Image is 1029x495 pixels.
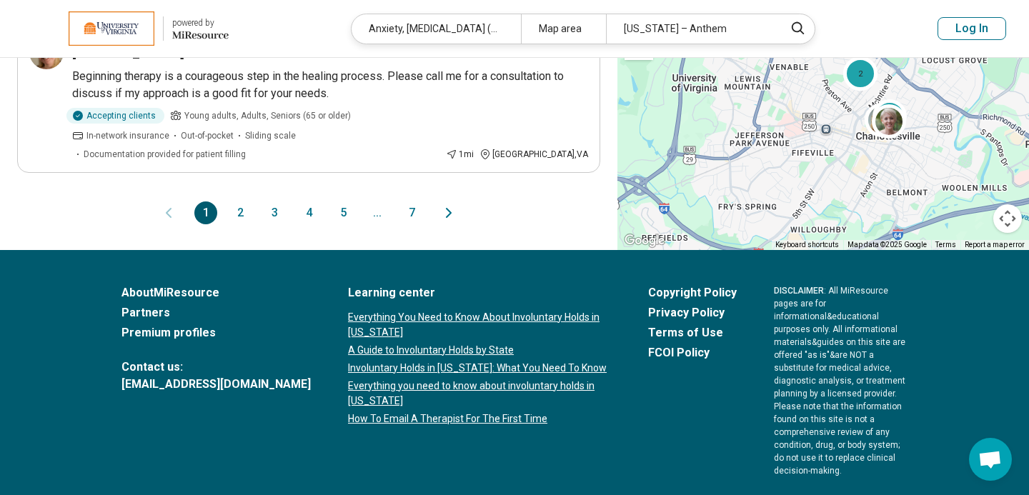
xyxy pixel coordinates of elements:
img: Google [621,231,668,250]
p: Beginning therapy is a courageous step in the healing process. Please call me for a consultation ... [72,68,588,102]
div: powered by [172,16,229,29]
span: Contact us: [121,359,311,376]
a: Terms (opens in new tab) [935,241,956,249]
a: Privacy Policy [648,304,737,321]
span: In-network insurance [86,129,169,142]
a: AboutMiResource [121,284,311,301]
button: 1 [194,201,217,224]
div: [GEOGRAPHIC_DATA] , VA [479,148,588,161]
div: [US_STATE] – Anthem [606,14,775,44]
button: 5 [332,201,354,224]
a: Learning center [348,284,611,301]
button: Previous page [160,201,177,224]
a: Open this area in Google Maps (opens a new window) [621,231,668,250]
div: Open chat [969,438,1012,481]
span: Documentation provided for patient filling [84,148,246,161]
a: Copyright Policy [648,284,737,301]
button: Keyboard shortcuts [775,240,839,250]
div: 1 mi [446,148,474,161]
div: Accepting clients [66,108,164,124]
button: Log In [938,17,1006,40]
span: Sliding scale [245,129,296,142]
button: 2 [229,201,252,224]
a: A Guide to Involuntary Holds by State [348,343,611,358]
img: University of Virginia [69,11,154,46]
a: Report a map error [965,241,1025,249]
div: 2 [843,56,878,90]
button: 7 [400,201,423,224]
div: Map area [521,14,606,44]
p: : All MiResource pages are for informational & educational purposes only. All informational mater... [774,284,908,477]
button: Map camera controls [993,204,1022,233]
div: Anxiety, [MEDICAL_DATA] (OCD) [352,14,521,44]
a: [EMAIL_ADDRESS][DOMAIN_NAME] [121,376,311,393]
a: FCOI Policy [648,344,737,361]
button: Next page [440,201,457,224]
a: Everything You Need to Know About Involuntary Holds in [US_STATE] [348,310,611,340]
div: 3 [873,99,907,133]
span: Map data ©2025 Google [847,241,927,249]
span: Out-of-pocket [181,129,234,142]
a: University of Virginiapowered by [23,11,229,46]
a: Involuntary Holds in [US_STATE]: What You Need To Know [348,361,611,376]
span: Young adults, Adults, Seniors (65 or older) [184,109,351,122]
a: How To Email A Therapist For The First Time [348,411,611,426]
button: 3 [263,201,286,224]
a: Terms of Use [648,324,737,341]
span: ... [366,201,389,224]
a: Everything you need to know about involuntary holds in [US_STATE] [348,379,611,409]
button: 4 [297,201,320,224]
span: DISCLAIMER [774,286,824,296]
a: Partners [121,304,311,321]
a: Premium profiles [121,324,311,341]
